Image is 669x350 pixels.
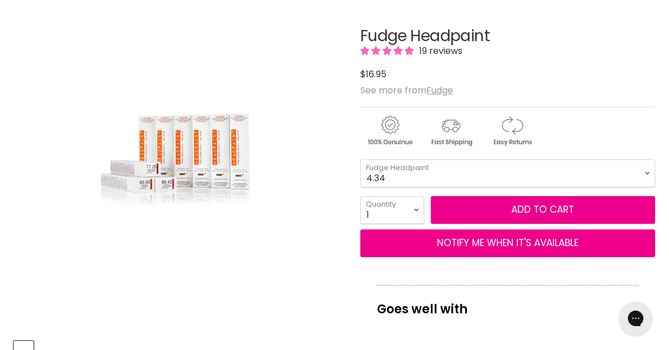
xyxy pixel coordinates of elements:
[421,114,480,148] img: shipping.gif
[360,114,419,148] img: genuine.gif
[613,298,658,339] iframe: Gorgias live chat messenger
[360,229,655,257] button: NOTIFY ME WHEN IT'S AVAILABLE
[426,84,453,97] a: Fudge
[416,44,462,57] span: 19 reviews
[482,114,541,148] img: returns.gif
[511,203,574,216] span: Add to cart
[360,28,655,45] h1: Fudge Headpaint
[360,196,424,224] select: Quantity
[360,44,416,57] span: 4.89 stars
[79,15,279,315] img: Fudge Headpaint
[360,84,453,97] span: See more from
[431,196,655,224] button: Add to cart
[377,285,638,322] p: Goes well with
[360,68,386,81] span: $16.95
